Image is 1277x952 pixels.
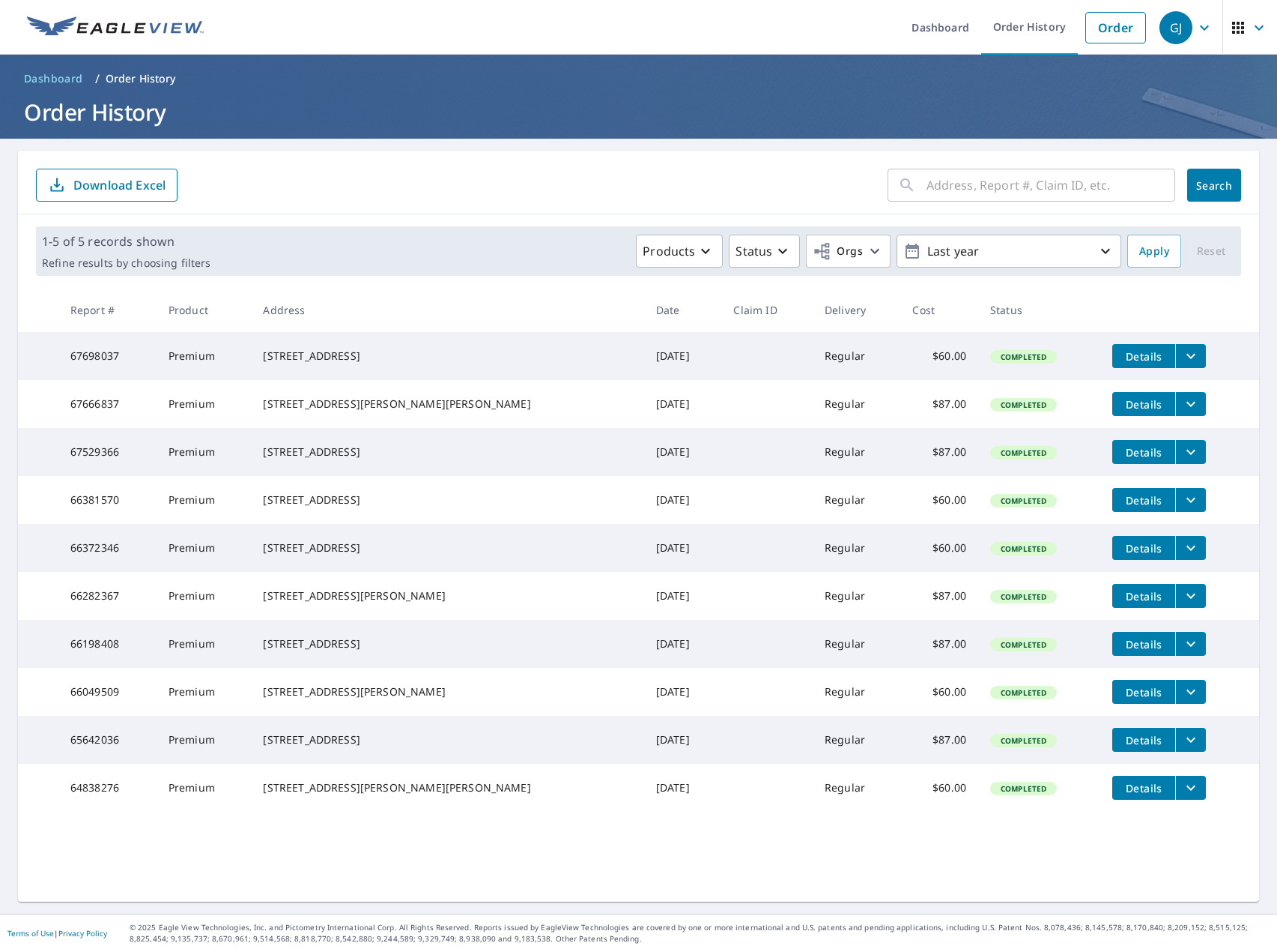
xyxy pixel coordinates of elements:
[157,428,252,476] td: Premium
[813,428,900,476] td: Regular
[263,732,631,747] div: [STREET_ADDRESS]
[900,572,978,620] td: $87.00
[263,445,631,460] div: [STREET_ADDRESS]
[900,476,978,524] td: $60.00
[926,164,1175,206] input: Address, Report #, Claim ID, etc.
[7,929,107,938] p: |
[1159,11,1192,44] div: GJ
[735,242,772,260] p: Status
[636,235,723,268] button: Products
[813,476,900,524] td: Regular
[900,716,978,764] td: $87.00
[1112,680,1175,704] button: detailsBtn-66049509
[1175,392,1206,416] button: filesDropdownBtn-67666837
[1175,680,1206,704] button: filesDropdownBtn-66049509
[58,524,157,572] td: 66372346
[1121,685,1166,699] span: Details
[992,591,1055,602] span: Completed
[1121,445,1166,460] span: Details
[95,70,100,88] li: /
[1175,584,1206,608] button: filesDropdownBtn-66282367
[644,332,722,380] td: [DATE]
[58,668,157,716] td: 66049509
[1112,344,1175,368] button: detailsBtn-67698037
[1175,488,1206,512] button: filesDropdownBtn-66381570
[729,235,800,268] button: Status
[1175,728,1206,752] button: filesDropdownBtn-65642036
[806,235,891,268] button: Orgs
[643,242,695,260] p: Products
[813,620,900,668] td: Regular
[1112,440,1175,464] button: detailsBtn-67529366
[263,684,631,699] div: [STREET_ADDRESS][PERSON_NAME]
[644,380,722,428] td: [DATE]
[644,620,722,668] td: [DATE]
[721,288,813,332] th: Claim ID
[1112,536,1175,560] button: detailsBtn-66372346
[157,572,252,620] td: Premium
[1175,776,1206,800] button: filesDropdownBtn-64838276
[644,288,722,332] th: Date
[58,764,157,812] td: 64838276
[644,572,722,620] td: [DATE]
[644,668,722,716] td: [DATE]
[900,764,978,812] td: $60.00
[157,764,252,812] td: Premium
[263,780,631,795] div: [STREET_ADDRESS][PERSON_NAME][PERSON_NAME]
[1121,397,1166,412] span: Details
[73,177,166,193] p: Download Excel
[18,97,1259,127] h1: Order History
[157,476,252,524] td: Premium
[18,67,1259,91] nav: breadcrumb
[251,288,643,332] th: Address
[58,716,157,764] td: 65642036
[813,288,900,332] th: Delivery
[106,71,176,86] p: Order History
[157,288,252,332] th: Product
[900,288,978,332] th: Cost
[18,67,89,91] a: Dashboard
[644,716,722,764] td: [DATE]
[27,16,204,39] img: EV Logo
[992,400,1055,410] span: Completed
[24,71,83,86] span: Dashboard
[992,783,1055,794] span: Completed
[58,928,107,939] a: Privacy Policy
[1187,169,1241,202] button: Search
[900,428,978,476] td: $87.00
[36,169,178,202] button: Download Excel
[157,332,252,380] td: Premium
[1175,344,1206,368] button: filesDropdownBtn-67698037
[900,524,978,572] td: $60.00
[900,380,978,428] td: $87.00
[1175,632,1206,656] button: filesDropdownBtn-66198408
[644,764,722,812] td: [DATE]
[58,332,157,380] td: 67698037
[42,232,210,250] p: 1-5 of 5 records shown
[1121,349,1166,364] span: Details
[157,620,252,668] td: Premium
[1121,493,1166,507] span: Details
[992,687,1055,698] span: Completed
[813,332,900,380] td: Regular
[1121,637,1166,651] span: Details
[992,543,1055,554] span: Completed
[1121,733,1166,747] span: Details
[813,716,900,764] td: Regular
[813,380,900,428] td: Regular
[130,922,1270,945] p: © 2025 Eagle View Technologies, Inc. and Pictometry International Corp. All Rights Reserved. Repo...
[263,636,631,651] div: [STREET_ADDRESS]
[1112,728,1175,752] button: detailsBtn-65642036
[263,540,631,555] div: [STREET_ADDRESS]
[1085,12,1146,43] a: Order
[900,332,978,380] td: $60.00
[1127,235,1181,268] button: Apply
[1112,584,1175,608] button: detailsBtn-66282367
[1112,776,1175,800] button: detailsBtn-64838276
[900,668,978,716] td: $60.00
[813,764,900,812] td: Regular
[42,256,210,270] p: Refine results by choosing filters
[1175,536,1206,560] button: filesDropdownBtn-66372346
[813,572,900,620] td: Regular
[58,380,157,428] td: 67666837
